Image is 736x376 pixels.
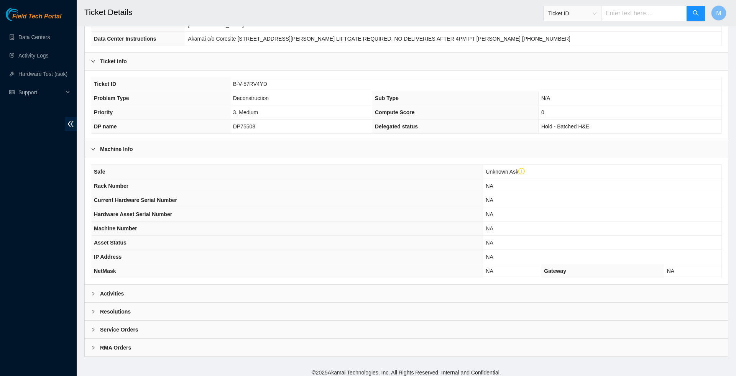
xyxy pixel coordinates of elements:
span: NA [667,268,674,274]
span: right [91,147,95,151]
span: DP name [94,123,117,130]
span: Support [18,85,64,100]
b: Ticket Info [100,57,127,66]
span: B-V-57RV4YD [233,81,267,87]
span: Hold - Batched H&E [541,123,589,130]
span: Hardware Asset Serial Number [94,211,172,217]
button: M [711,5,726,21]
a: Hardware Test (isok) [18,71,67,77]
img: Akamai Technologies [6,8,39,21]
span: right [91,345,95,350]
span: Current Hardware Serial Number [94,197,177,203]
div: RMA Orders [85,339,728,356]
a: Data Centers [18,34,50,40]
div: Machine Info [85,140,728,158]
span: Field Tech Portal [12,13,61,20]
span: NA [486,240,493,246]
b: Activities [100,289,124,298]
span: Gateway [544,268,566,274]
span: DP75508 [233,123,255,130]
b: Machine Info [100,145,133,153]
span: Unknown Ask [486,169,525,175]
b: RMA Orders [100,343,131,352]
span: Compute Score [375,109,414,115]
span: NA [486,211,493,217]
span: 0 [541,109,544,115]
span: Priority [94,109,113,115]
div: Service Orders [85,321,728,338]
b: Service Orders [100,325,138,334]
span: NA [486,225,493,232]
span: double-left [65,117,77,131]
div: Resolutions [85,303,728,320]
div: Activities [85,285,728,302]
b: Resolutions [100,307,131,316]
span: IP Address [94,254,122,260]
span: Problem Type [94,95,129,101]
span: Data Center Instructions [94,36,156,42]
span: search [693,10,699,17]
span: Asset Status [94,240,127,246]
button: search [687,6,705,21]
span: Rack Number [94,183,128,189]
span: read [9,90,15,95]
span: Sub Type [375,95,399,101]
span: Machine Number [94,225,137,232]
span: N/A [541,95,550,101]
span: 3. Medium [233,109,258,115]
span: NetMask [94,268,116,274]
span: NA [486,268,493,274]
span: M [716,8,721,18]
span: Safe [94,169,105,175]
input: Enter text here... [601,6,687,21]
a: Activity Logs [18,53,49,59]
a: Akamai TechnologiesField Tech Portal [6,14,61,24]
span: Deconstruction [233,95,269,101]
span: NA [486,183,493,189]
span: Ticket ID [94,81,116,87]
span: right [91,291,95,296]
span: NA [486,197,493,203]
span: Ticket ID [548,8,596,19]
span: Akamai c/o Coresite [STREET_ADDRESS][PERSON_NAME] LIFTGATE REQUIRED. NO DELIVERIES AFTER 4PM PT [... [188,36,570,42]
span: NA [486,254,493,260]
span: right [91,309,95,314]
div: Ticket Info [85,53,728,70]
span: exclamation-circle [518,168,525,175]
span: Delegated status [375,123,418,130]
span: right [91,59,95,64]
span: right [91,327,95,332]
